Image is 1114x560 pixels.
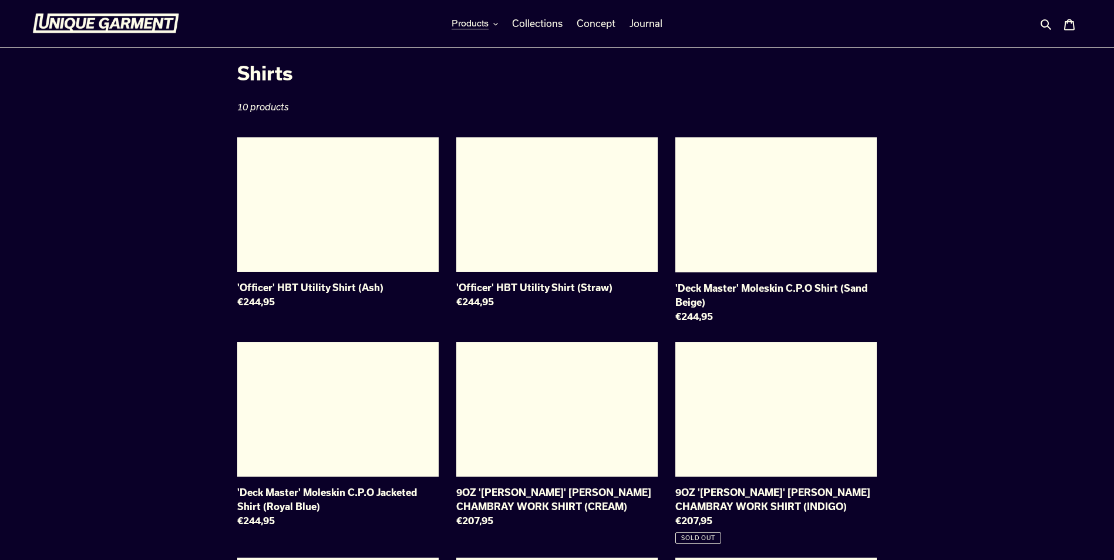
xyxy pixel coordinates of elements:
[577,18,615,29] span: Concept
[506,15,568,32] a: Collections
[446,15,504,32] button: Products
[237,62,293,84] span: Shirts
[624,15,668,32] a: Journal
[452,18,489,29] span: Products
[512,18,563,29] span: Collections
[32,14,179,33] img: Unique Garment
[571,15,621,32] a: Concept
[237,102,289,112] span: 10 products
[630,18,662,29] span: Journal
